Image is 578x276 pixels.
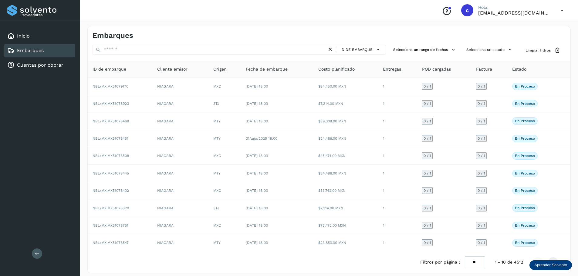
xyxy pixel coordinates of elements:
span: 0 / 1 [478,154,485,158]
p: En proceso [515,223,535,228]
p: En proceso [515,119,535,123]
span: 0 / 1 [478,224,485,227]
div: Inicio [4,29,75,43]
span: Entregas [383,66,401,72]
span: ID de embarque [93,66,126,72]
p: En proceso [515,188,535,193]
p: En proceso [515,136,535,141]
span: Costo planificado [318,66,355,72]
span: [DATE] 18:00 [246,154,268,158]
span: 0 / 1 [424,154,431,158]
td: $53,742.00 MXN [313,182,378,199]
td: NIAGARA [152,199,208,217]
td: MXC [208,78,241,95]
td: NIAGARA [152,112,208,130]
td: MTY [208,112,241,130]
span: [DATE] 18:00 [246,119,268,123]
td: 1 [378,234,417,251]
span: [DATE] 18:00 [246,171,268,175]
span: 0 / 1 [478,171,485,175]
td: 1 [378,182,417,199]
td: $7,314.00 MXN [313,95,378,112]
span: 0 / 1 [424,102,431,105]
span: NBL/MX.MX51078468 [93,119,129,123]
span: ID de embarque [340,47,373,52]
td: $34,450.00 MXN [313,78,378,95]
td: MXC [208,217,241,234]
span: 0 / 1 [424,137,431,140]
td: 1 [378,147,417,165]
span: 0 / 1 [478,189,485,192]
td: 1 [378,165,417,182]
td: $7,314.00 MXN [313,199,378,217]
td: 1 [378,112,417,130]
span: 31/ago/2025 18:00 [246,136,277,141]
td: MTY [208,165,241,182]
span: NBL/MX.MX51078923 [93,101,129,106]
span: Cliente emisor [157,66,188,72]
td: NIAGARA [152,95,208,112]
p: En proceso [515,171,535,175]
span: Limpiar filtros [526,48,551,53]
td: 1 [378,199,417,217]
span: 0 / 1 [424,171,431,175]
span: NBL/MX.MX51078320 [93,206,129,210]
span: NBL/MX.MX51078445 [93,171,129,175]
span: NBL/MX.MX51078751 [93,223,128,228]
p: En proceso [515,241,535,245]
td: NIAGARA [152,182,208,199]
span: [DATE] 18:00 [246,223,268,228]
p: cuentasespeciales8_met@castores.com.mx [478,10,551,16]
span: Filtros por página : [420,259,460,265]
td: NIAGARA [152,234,208,251]
span: Origen [213,66,227,72]
span: [DATE] 18:00 [246,241,268,245]
span: 0 / 1 [478,241,485,244]
td: NIAGARA [152,217,208,234]
span: 0 / 1 [478,206,485,210]
span: [DATE] 18:00 [246,101,268,106]
span: 1 - 10 de 4512 [495,259,523,265]
span: NBL/MX.MX51079170 [93,84,128,88]
td: MTY [208,130,241,147]
button: ID de embarque [339,45,383,54]
td: $39,008.00 MXN [313,112,378,130]
span: 0 / 1 [424,241,431,244]
span: Estado [512,66,526,72]
span: 0 / 1 [424,224,431,227]
a: Inicio [17,33,30,39]
td: 1 [378,95,417,112]
td: $75,472.00 MXN [313,217,378,234]
span: 0 / 1 [478,85,485,88]
td: MXC [208,182,241,199]
td: MXC [208,147,241,165]
a: Cuentas por cobrar [17,62,63,68]
span: [DATE] 18:00 [246,84,268,88]
p: Aprender Solvento [534,263,567,268]
span: NBL/MX.MX51078547 [93,241,129,245]
span: 0 / 1 [478,119,485,123]
span: 0 / 1 [424,206,431,210]
td: NIAGARA [152,147,208,165]
button: Selecciona un rango de fechas [391,45,459,55]
span: 0 / 1 [478,102,485,105]
span: Factura [476,66,492,72]
td: $45,474.00 MXN [313,147,378,165]
td: $23,850.00 MXN [313,234,378,251]
span: POD cargadas [422,66,451,72]
div: Embarques [4,44,75,57]
button: Selecciona un estado [464,45,516,55]
td: 3TJ [208,95,241,112]
p: Hola, [478,5,551,10]
span: NBL/MX.MX51078451 [93,136,128,141]
td: MTY [208,234,241,251]
p: En proceso [515,154,535,158]
td: 1 [378,130,417,147]
td: 1 [378,78,417,95]
span: 0 / 1 [424,189,431,192]
td: NIAGARA [152,130,208,147]
td: NIAGARA [152,165,208,182]
td: $24,486.00 MXN [313,130,378,147]
span: NBL/MX.MX51078508 [93,154,129,158]
div: Aprender Solvento [529,260,572,270]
